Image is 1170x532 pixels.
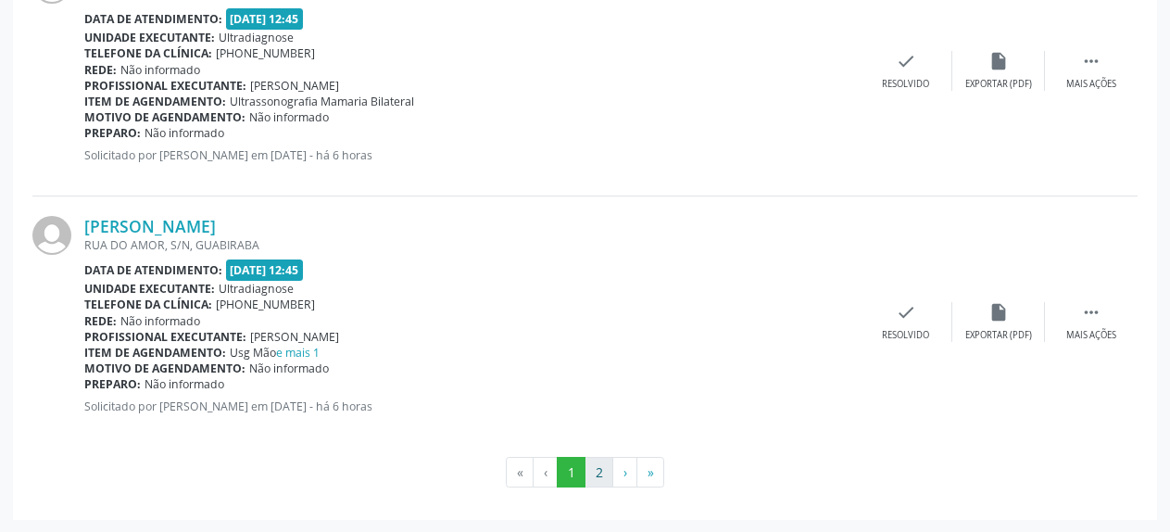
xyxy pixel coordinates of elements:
span: [DATE] 12:45 [226,260,304,281]
div: Exportar (PDF) [965,78,1032,91]
p: Solicitado por [PERSON_NAME] em [DATE] - há 6 horas [84,147,860,163]
b: Data de atendimento: [84,262,222,278]
span: [PHONE_NUMBER] [216,297,315,312]
span: Não informado [145,125,224,141]
span: [PHONE_NUMBER] [216,45,315,61]
span: Não informado [145,376,224,392]
p: Solicitado por [PERSON_NAME] em [DATE] - há 6 horas [84,399,860,414]
b: Rede: [84,313,117,329]
div: RUA DO AMOR, S/N, GUABIRABA [84,237,860,253]
b: Profissional executante: [84,329,246,345]
span: [DATE] 12:45 [226,8,304,30]
span: Não informado [249,109,329,125]
b: Motivo de agendamento: [84,361,245,376]
b: Rede: [84,62,117,78]
div: Mais ações [1066,329,1116,342]
span: Não informado [249,361,329,376]
img: img [32,216,71,255]
i: insert_drive_file [988,51,1009,71]
b: Item de agendamento: [84,345,226,361]
span: Ultradiagnose [219,30,294,45]
button: Go to page 2 [585,457,613,488]
span: Ultrassonografia Mamaria Bilateral [230,94,414,109]
b: Unidade executante: [84,30,215,45]
b: Preparo: [84,376,141,392]
button: Go to page 1 [557,457,585,488]
span: Não informado [120,313,200,329]
b: Telefone da clínica: [84,45,212,61]
div: Resolvido [882,78,929,91]
i:  [1081,302,1101,323]
i: check [896,302,916,323]
b: Motivo de agendamento: [84,109,245,125]
b: Profissional executante: [84,78,246,94]
button: Go to last page [636,457,664,488]
button: Go to next page [612,457,637,488]
i: check [896,51,916,71]
div: Resolvido [882,329,929,342]
b: Unidade executante: [84,281,215,297]
span: Não informado [120,62,200,78]
b: Telefone da clínica: [84,297,212,312]
a: e mais 1 [276,345,320,361]
i: insert_drive_file [988,302,1009,323]
div: Mais ações [1066,78,1116,91]
b: Item de agendamento: [84,94,226,109]
i:  [1081,51,1101,71]
span: Ultradiagnose [219,281,294,297]
b: Preparo: [84,125,141,141]
b: Data de atendimento: [84,11,222,27]
span: Usg Mão [230,345,320,361]
span: [PERSON_NAME] [250,329,339,345]
div: Exportar (PDF) [965,329,1032,342]
ul: Pagination [32,457,1138,488]
span: [PERSON_NAME] [250,78,339,94]
a: [PERSON_NAME] [84,216,216,236]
